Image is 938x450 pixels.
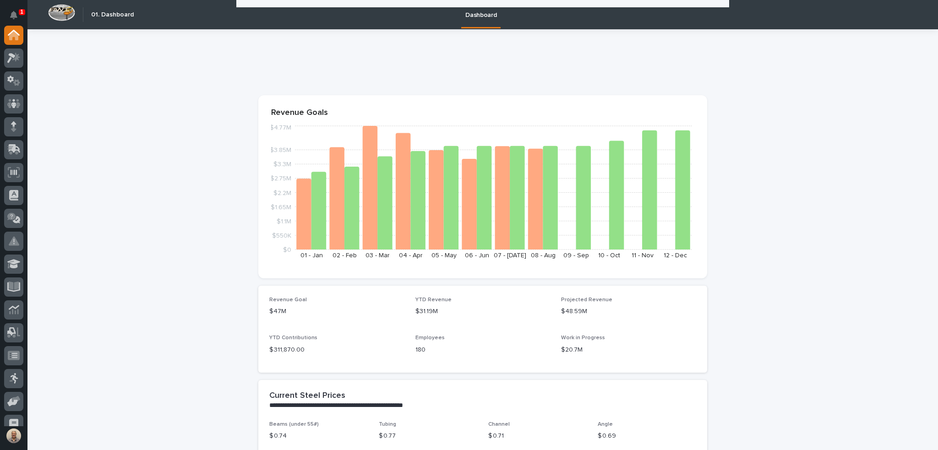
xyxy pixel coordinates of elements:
p: $ 0.74 [269,431,368,441]
text: 02 - Feb [333,252,357,259]
span: Tubing [379,422,396,427]
span: Employees [415,335,445,341]
span: YTD Contributions [269,335,317,341]
text: 06 - Jun [465,252,489,259]
span: Projected Revenue [561,297,612,303]
text: 01 - Jan [300,252,323,259]
text: 04 - Apr [399,252,423,259]
p: $ 0.77 [379,431,477,441]
tspan: $550K [272,232,291,239]
h2: Current Steel Prices [269,391,345,401]
span: Channel [488,422,510,427]
text: 05 - May [431,252,457,259]
span: Beams (under 55#) [269,422,319,427]
p: $48.59M [561,307,696,316]
text: 11 - Nov [632,252,654,259]
span: YTD Revenue [415,297,452,303]
text: 08 - Aug [531,252,556,259]
p: $ 0.69 [598,431,696,441]
p: $47M [269,307,404,316]
text: 07 - [DATE] [494,252,526,259]
button: Notifications [4,5,23,25]
span: Revenue Goal [269,297,307,303]
p: 1 [20,9,23,15]
span: Work in Progress [561,335,605,341]
h2: 01. Dashboard [91,11,134,19]
p: $ 311,870.00 [269,345,404,355]
tspan: $4.77M [270,125,291,131]
tspan: $1.65M [271,204,291,210]
tspan: $1.1M [277,218,291,224]
button: users-avatar [4,426,23,445]
text: 10 - Oct [598,252,620,259]
p: Revenue Goals [271,108,694,118]
p: $31.19M [415,307,551,316]
tspan: $3.3M [273,161,291,168]
text: 09 - Sep [563,252,589,259]
text: 03 - Mar [365,252,390,259]
tspan: $2.2M [273,190,291,196]
span: Angle [598,422,613,427]
p: $ 0.71 [488,431,587,441]
p: 180 [415,345,551,355]
div: Notifications1 [11,11,23,26]
tspan: $2.75M [270,175,291,182]
img: Workspace Logo [48,4,75,21]
tspan: $0 [283,247,291,253]
tspan: $3.85M [270,147,291,153]
p: $20.7M [561,345,696,355]
text: 12 - Dec [664,252,687,259]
